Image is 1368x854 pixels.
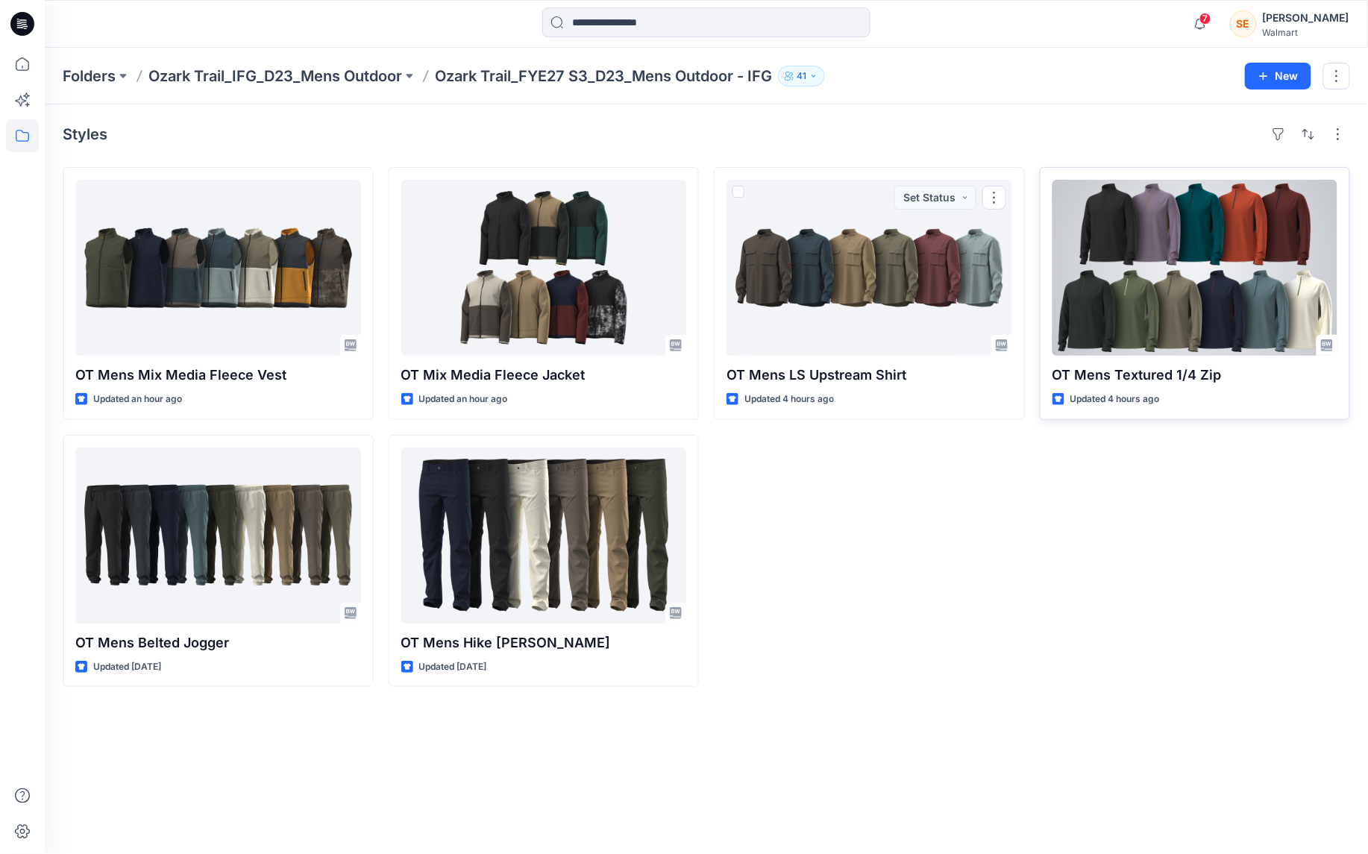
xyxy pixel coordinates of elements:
span: 7 [1199,13,1211,25]
a: Folders [63,66,116,87]
a: OT Mix Media Fleece Jacket [401,180,687,356]
p: OT Mix Media Fleece Jacket [401,365,687,386]
p: OT Mens Textured 1/4 Zip [1052,365,1338,386]
p: 41 [797,68,806,84]
p: Updated 4 hours ago [744,392,834,407]
p: Updated [DATE] [419,659,487,675]
a: OT Mens Mix Media Fleece Vest [75,180,361,356]
p: OT Mens Hike [PERSON_NAME] [401,632,687,653]
a: OT Mens Textured 1/4 Zip [1052,180,1338,356]
a: OT Mens Belted Jogger [75,448,361,624]
button: 41 [778,66,825,87]
h4: Styles [63,125,107,143]
a: Ozark Trail_IFG_D23_Mens Outdoor [148,66,402,87]
a: OT Mens LS Upstream Shirt [727,180,1012,356]
p: OT Mens LS Upstream Shirt [727,365,1012,386]
p: Ozark Trail_FYE27 S3_D23_Mens Outdoor - IFG [435,66,772,87]
p: Updated an hour ago [419,392,508,407]
div: Walmart [1263,27,1349,38]
div: [PERSON_NAME] [1263,9,1349,27]
div: SE [1230,10,1257,37]
button: New [1245,63,1311,90]
p: Updated 4 hours ago [1070,392,1160,407]
p: OT Mens Mix Media Fleece Vest [75,365,361,386]
p: Updated an hour ago [93,392,182,407]
p: OT Mens Belted Jogger [75,632,361,653]
p: Updated [DATE] [93,659,161,675]
a: OT Mens Hike Jean [401,448,687,624]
